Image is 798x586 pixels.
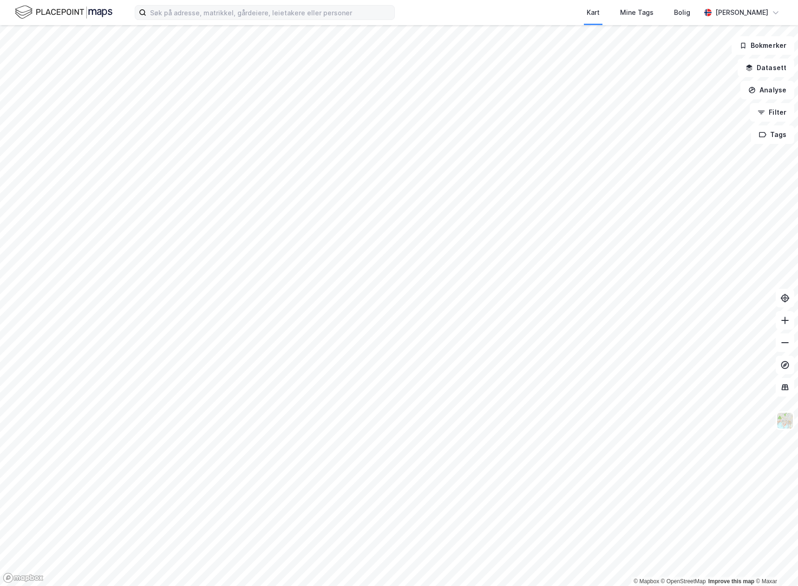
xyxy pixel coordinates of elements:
[146,6,394,20] input: Søk på adresse, matrikkel, gårdeiere, leietakere eller personer
[674,7,690,18] div: Bolig
[752,541,798,586] div: Kontrollprogram for chat
[752,541,798,586] iframe: Chat Widget
[715,7,768,18] div: [PERSON_NAME]
[15,4,112,20] img: logo.f888ab2527a4732fd821a326f86c7f29.svg
[587,7,600,18] div: Kart
[620,7,654,18] div: Mine Tags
